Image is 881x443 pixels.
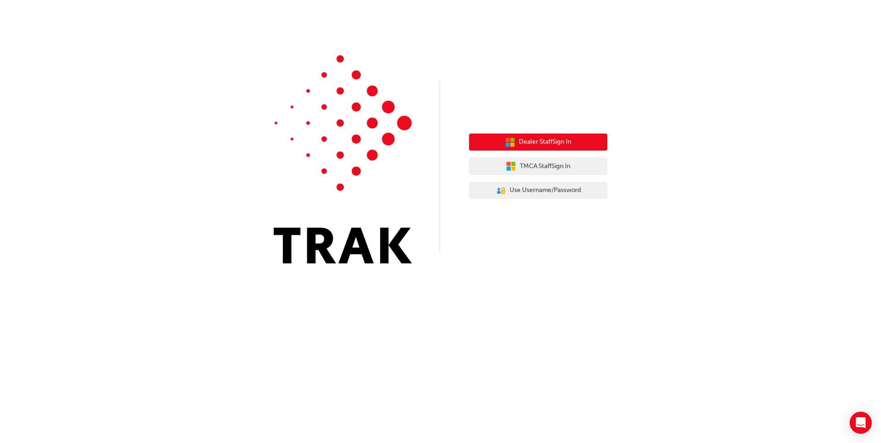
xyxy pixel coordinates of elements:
[520,161,570,172] span: TMCA Staff Sign In
[274,55,412,263] img: Trak
[469,134,607,151] button: Dealer StaffSign In
[850,412,872,434] div: Open Intercom Messenger
[469,182,607,199] button: Use Username/Password
[519,137,571,147] span: Dealer Staff Sign In
[510,185,581,196] span: Use Username/Password
[469,157,607,175] button: TMCA StaffSign In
